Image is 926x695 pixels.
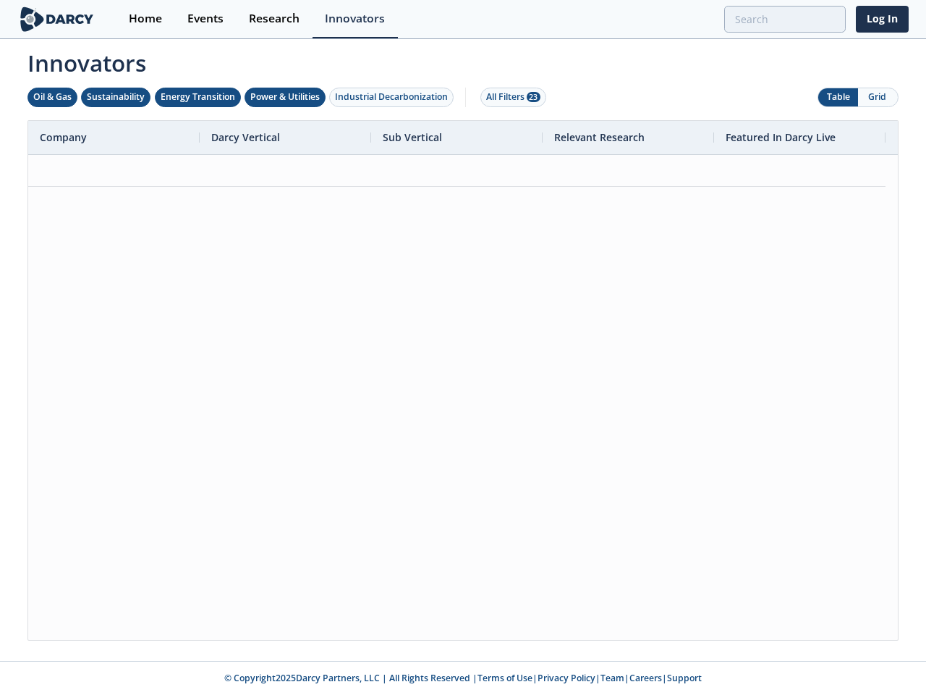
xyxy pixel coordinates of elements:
button: All Filters 23 [480,88,546,107]
p: © Copyright 2025 Darcy Partners, LLC | All Rights Reserved | | | | | [20,672,906,685]
div: Events [187,13,224,25]
div: Research [249,13,300,25]
button: Grid [858,88,898,106]
div: All Filters [486,90,540,104]
a: Privacy Policy [538,672,595,684]
div: Energy Transition [161,90,235,104]
div: Sustainability [87,90,145,104]
input: Advanced Search [724,6,846,33]
button: Power & Utilities [245,88,326,107]
span: Sub Vertical [383,130,442,144]
button: Industrial Decarbonization [329,88,454,107]
button: Oil & Gas [27,88,77,107]
span: Darcy Vertical [211,130,280,144]
a: Terms of Use [477,672,532,684]
div: Innovators [325,13,385,25]
span: Innovators [17,41,909,80]
a: Log In [856,6,909,33]
span: Company [40,130,87,144]
span: 23 [527,92,540,102]
a: Team [600,672,624,684]
a: Support [667,672,702,684]
div: Power & Utilities [250,90,320,104]
div: Oil & Gas [33,90,72,104]
button: Table [818,88,858,106]
button: Energy Transition [155,88,241,107]
img: logo-wide.svg [17,7,96,32]
div: Home [129,13,162,25]
button: Sustainability [81,88,150,107]
a: Careers [629,672,662,684]
span: Featured In Darcy Live [726,130,836,144]
div: Industrial Decarbonization [335,90,448,104]
span: Relevant Research [554,130,645,144]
